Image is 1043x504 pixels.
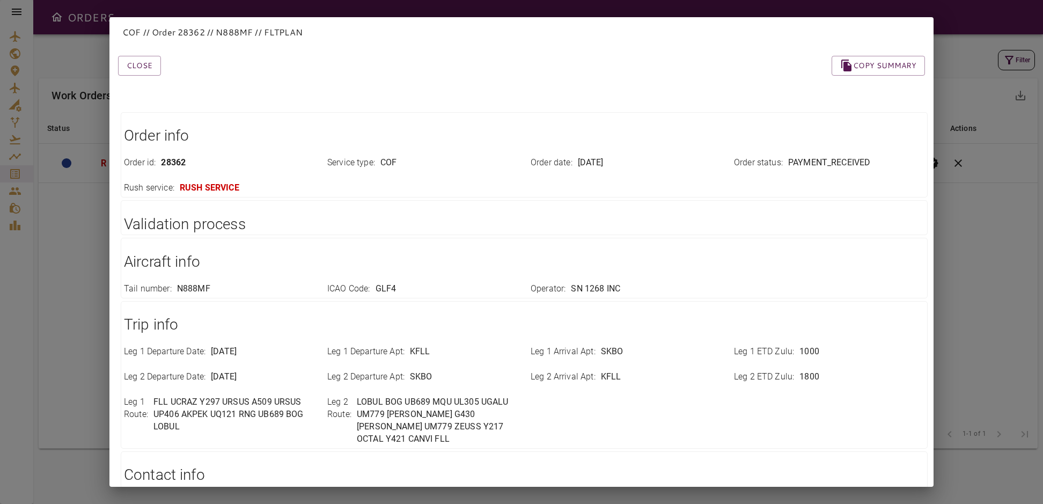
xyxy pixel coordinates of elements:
[327,283,370,295] p: ICAO Code :
[734,371,794,383] p: Leg 2 ETD Zulu :
[161,157,186,169] p: 28362
[124,371,205,383] p: Leg 2 Departure Date :
[357,396,518,445] p: LOBUL BOG UB689 MQU UL305 UGALU UM779 [PERSON_NAME] G430 [PERSON_NAME] UM779 ZEUSS Y217 OCTAL Y42...
[531,371,596,383] p: Leg 2 Arrival Apt :
[153,396,314,433] p: FLL UCRAZ Y297 URSUS A509 URSUS UP406 AKPEK UQ121 RNG UB689 BOG LOBUL
[124,182,174,194] p: Rush service :
[410,371,432,383] p: SKBO
[531,157,572,169] p: Order date :
[118,56,161,76] button: Close
[799,371,819,383] p: 1800
[124,157,156,169] p: Order id :
[124,314,924,335] h1: Trip info
[327,371,405,383] p: Leg 2 Departure Apt :
[211,371,237,383] p: [DATE]
[734,346,794,358] p: Leg 1 ETD Zulu :
[571,283,620,295] p: SN 1268 INC
[376,283,396,295] p: GLF4
[578,157,604,169] p: [DATE]
[410,346,430,358] p: KFLL
[124,214,924,235] h1: Validation process
[180,182,239,194] p: RUSH SERVICE
[124,125,924,147] h1: Order info
[211,346,237,358] p: [DATE]
[124,396,148,433] p: Leg 1 Route :
[122,26,921,39] p: COF // Order 28362 // N888MF // FLTPLAN
[327,396,351,445] p: Leg 2 Route :
[531,346,596,358] p: Leg 1 Arrival Apt :
[601,371,621,383] p: KFLL
[380,157,396,169] p: COF
[327,346,405,358] p: Leg 1 Departure Apt :
[788,157,870,169] p: PAYMENT_RECEIVED
[531,283,565,295] p: Operator :
[124,346,205,358] p: Leg 1 Departure Date :
[124,464,924,486] h1: Contact info
[799,346,819,358] p: 1000
[601,346,623,358] p: SKBO
[124,251,924,273] h1: Aircraft info
[124,283,172,295] p: Tail number :
[832,56,925,76] button: Copy summary
[177,283,210,295] p: N888MF
[327,157,375,169] p: Service type :
[734,157,783,169] p: Order status :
